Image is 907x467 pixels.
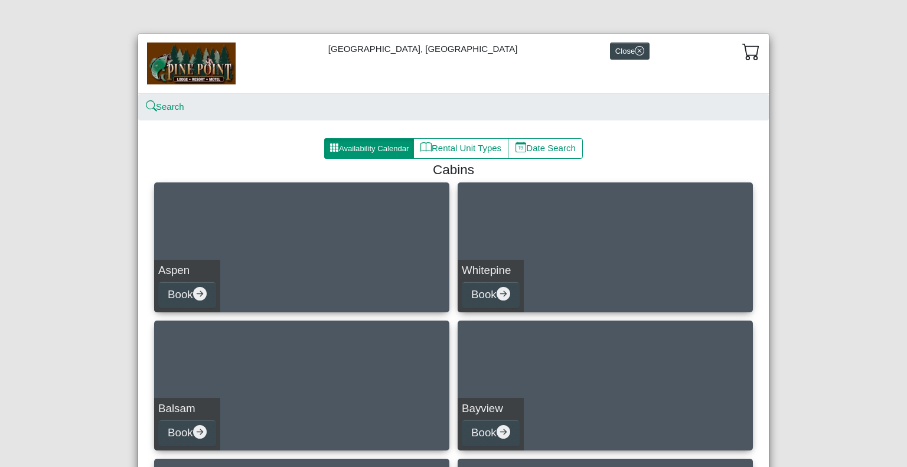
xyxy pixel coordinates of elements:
h5: Balsam [158,402,216,416]
svg: arrow right circle fill [497,287,510,301]
button: Bookarrow right circle fill [158,420,216,446]
button: Closex circle [610,43,650,60]
svg: calendar date [516,142,527,153]
svg: x circle [635,46,644,55]
svg: arrow right circle fill [497,425,510,439]
button: Bookarrow right circle fill [158,282,216,308]
svg: arrow right circle fill [193,425,207,439]
a: searchSearch [147,102,184,112]
h5: Aspen [158,264,216,277]
button: calendar dateDate Search [508,138,583,159]
button: grid3x3 gap fillAvailability Calendar [324,138,414,159]
h5: Bayview [462,402,520,416]
img: b144ff98-a7e1-49bd-98da-e9ae77355310.jpg [147,43,236,84]
svg: search [147,102,156,111]
button: Bookarrow right circle fill [462,282,520,308]
svg: arrow right circle fill [193,287,207,301]
h5: Whitepine [462,264,520,277]
svg: cart [742,43,760,60]
h4: Cabins [159,162,748,178]
button: bookRental Unit Types [413,138,508,159]
button: Bookarrow right circle fill [462,420,520,446]
svg: grid3x3 gap fill [329,143,339,152]
div: [GEOGRAPHIC_DATA], [GEOGRAPHIC_DATA] [138,34,769,93]
svg: book [420,142,432,153]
